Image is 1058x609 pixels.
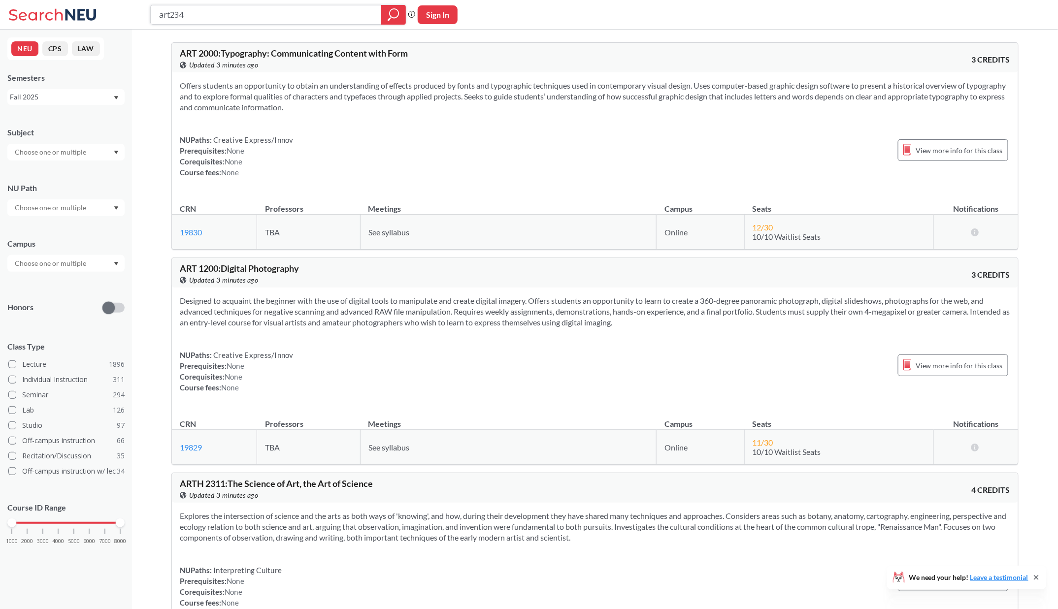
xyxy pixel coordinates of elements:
[8,434,125,447] label: Off-campus instruction
[21,539,33,544] span: 2000
[189,60,259,70] span: Updated 3 minutes ago
[933,193,1018,215] th: Notifications
[189,275,259,286] span: Updated 3 minutes ago
[8,388,125,401] label: Seminar
[10,202,93,214] input: Choose one or multiple
[972,269,1010,280] span: 3 CREDITS
[68,539,80,544] span: 5000
[753,438,773,447] span: 11 / 30
[117,466,125,477] span: 34
[744,193,933,215] th: Seats
[7,238,125,249] div: Campus
[10,146,93,158] input: Choose one or multiple
[972,54,1010,65] span: 3 CREDITS
[7,127,125,138] div: Subject
[117,435,125,446] span: 66
[99,539,111,544] span: 7000
[114,262,119,266] svg: Dropdown arrow
[657,430,744,465] td: Online
[158,6,374,23] input: Class, professor, course number, "phrase"
[225,372,242,381] span: None
[52,539,64,544] span: 4000
[225,157,242,166] span: None
[180,134,294,178] div: NUPaths: Prerequisites: Corequisites: Course fees:
[10,257,93,269] input: Choose one or multiple
[972,484,1010,495] span: 4 CREDITS
[221,598,239,607] span: None
[257,409,361,430] th: Professors
[381,5,406,25] div: magnifying glass
[368,443,409,452] span: See syllabus
[113,374,125,385] span: 311
[388,8,399,22] svg: magnifying glass
[180,418,196,429] div: CRN
[37,539,49,544] span: 3000
[109,359,125,370] span: 1896
[11,41,38,56] button: NEU
[114,96,119,100] svg: Dropdown arrow
[114,206,119,210] svg: Dropdown arrow
[361,193,657,215] th: Meetings
[753,232,821,241] span: 10/10 Waitlist Seats
[6,539,18,544] span: 1000
[916,359,1003,372] span: View more info for this class
[657,409,744,430] th: Campus
[114,151,119,155] svg: Dropdown arrow
[7,144,125,160] div: Dropdown arrow
[909,574,1028,581] span: We need your help!
[257,215,361,250] td: TBA
[180,565,282,608] div: NUPaths: Prerequisites: Corequisites: Course fees:
[212,566,282,575] span: Interpreting Culture
[8,419,125,432] label: Studio
[221,168,239,177] span: None
[916,144,1003,157] span: View more info for this class
[7,89,125,105] div: Fall 2025Dropdown arrow
[180,478,373,489] span: ARTH 2311 : The Science of Art, the Art of Science
[7,199,125,216] div: Dropdown arrow
[8,404,125,417] label: Lab
[8,449,125,462] label: Recitation/Discussion
[225,587,242,596] span: None
[180,511,1010,543] section: Explores the intersection of science and the arts as both ways of 'knowing', and how, during thei...
[189,490,259,501] span: Updated 3 minutes ago
[744,409,933,430] th: Seats
[257,193,361,215] th: Professors
[180,263,299,274] span: ART 1200 : Digital Photography
[8,373,125,386] label: Individual Instruction
[221,383,239,392] span: None
[114,539,126,544] span: 8000
[113,405,125,416] span: 126
[8,358,125,371] label: Lecture
[753,447,821,456] span: 10/10 Waitlist Seats
[933,409,1018,430] th: Notifications
[180,295,1010,328] section: Designed to acquaint the beginner with the use of digital tools to manipulate and create digital ...
[7,255,125,272] div: Dropdown arrow
[257,430,361,465] td: TBA
[212,135,294,144] span: Creative Express/Innov
[657,215,744,250] td: Online
[180,203,196,214] div: CRN
[180,227,202,237] a: 19830
[227,361,244,370] span: None
[113,389,125,400] span: 294
[657,193,744,215] th: Campus
[83,539,95,544] span: 6000
[117,420,125,431] span: 97
[42,41,68,56] button: CPS
[227,146,244,155] span: None
[180,443,202,452] a: 19829
[970,573,1028,581] a: Leave a testimonial
[361,409,657,430] th: Meetings
[180,350,294,393] div: NUPaths: Prerequisites: Corequisites: Course fees:
[7,72,125,83] div: Semesters
[418,5,458,24] button: Sign In
[7,183,125,193] div: NU Path
[753,223,773,232] span: 12 / 30
[7,341,125,352] span: Class Type
[7,502,125,513] p: Course ID Range
[368,227,409,237] span: See syllabus
[212,351,294,359] span: Creative Express/Innov
[72,41,100,56] button: LAW
[180,80,1010,113] section: Offers students an opportunity to obtain an understanding of effects produced by fonts and typogr...
[8,465,125,478] label: Off-campus instruction w/ lec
